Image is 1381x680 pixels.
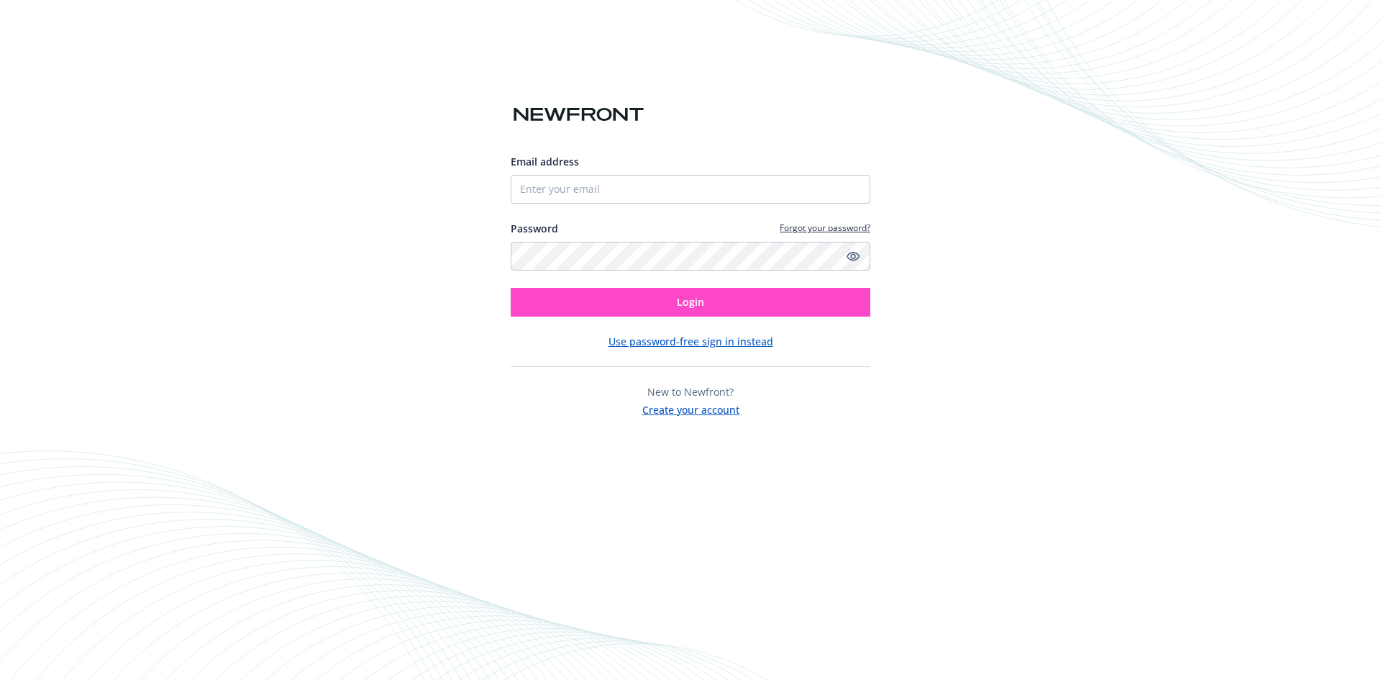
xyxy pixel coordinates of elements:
label: Password [511,221,558,236]
button: Use password-free sign in instead [609,334,773,349]
button: Login [511,288,870,317]
span: Email address [511,155,579,168]
a: Show password [844,248,862,265]
span: New to Newfront? [647,385,734,399]
input: Enter your email [511,175,870,204]
button: Create your account [642,399,739,417]
input: Enter your password [511,242,870,271]
a: Forgot your password? [780,222,870,234]
img: Newfront logo [511,102,647,127]
span: Login [677,295,704,309]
